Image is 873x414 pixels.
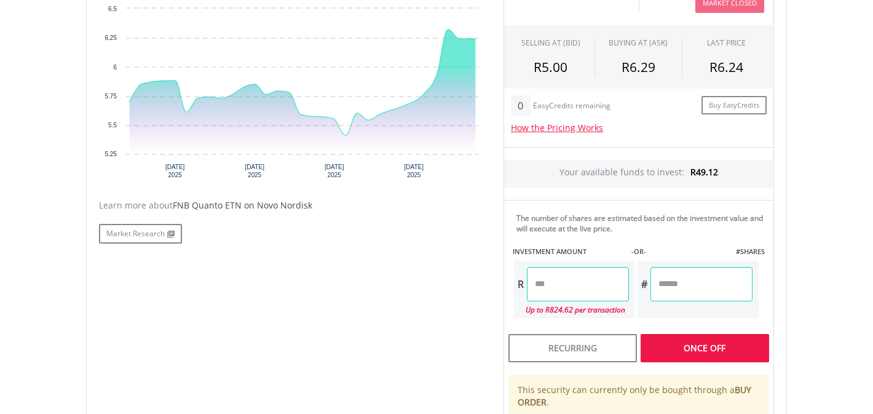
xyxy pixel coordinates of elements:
text: [DATE] 2025 [165,164,185,178]
div: Recurring [508,334,637,362]
svg: Interactive chart [99,2,485,187]
label: INVESTMENT AMOUNT [513,247,587,257]
a: Market Research [99,224,182,244]
span: R49.12 [690,166,718,178]
text: 6 [113,64,117,71]
text: [DATE] 2025 [325,164,344,178]
div: LAST PRICE [707,38,746,48]
div: R [514,267,527,301]
label: #SHARES [736,247,765,257]
div: Your available funds to invest: [504,160,773,188]
a: How the Pricing Works [511,122,603,133]
div: Once Off [641,334,769,362]
div: # [638,267,650,301]
span: R6.24 [709,58,743,76]
text: [DATE] 2025 [405,164,424,178]
text: 5.75 [105,93,117,100]
text: 5.5 [108,122,117,129]
span: BUYING AT (ASK) [609,38,668,48]
div: EasyCredits remaining [533,102,610,112]
div: Up to R824.62 per transaction [514,301,629,318]
div: 0 [511,96,530,116]
text: 6.25 [105,34,117,41]
a: Buy EasyCredits [701,96,767,115]
text: 5.25 [105,151,117,157]
div: SELLING AT (BID) [521,38,580,48]
div: Learn more about [99,199,485,212]
text: 6.5 [108,6,117,12]
span: R6.29 [622,58,655,76]
div: The number of shares are estimated based on the investment value and will execute at the live price. [516,213,768,234]
div: Chart. Highcharts interactive chart. [99,2,485,187]
b: BUY ORDER [518,384,751,408]
span: R5.00 [534,58,567,76]
label: -OR- [631,247,646,257]
text: [DATE] 2025 [245,164,264,178]
span: FNB Quanto ETN on Novo Nordisk [173,199,312,211]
